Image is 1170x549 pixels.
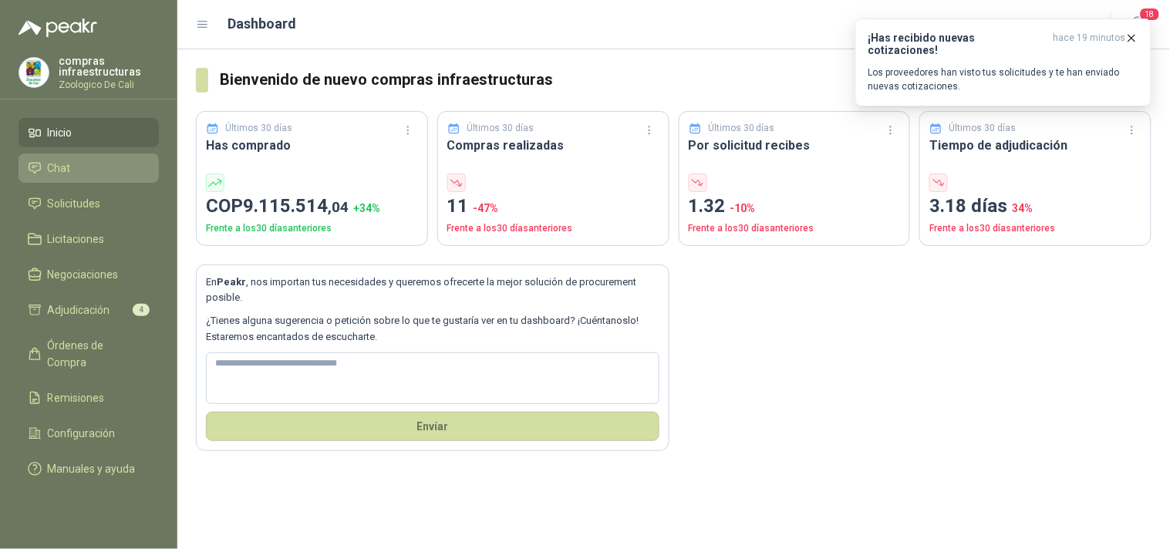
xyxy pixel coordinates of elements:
span: 9.115.514 [243,195,349,217]
p: Últimos 30 días [708,121,775,136]
span: Remisiones [48,389,105,406]
p: Los proveedores han visto tus solicitudes y te han enviado nuevas cotizaciones. [868,66,1138,93]
p: Últimos 30 días [949,121,1017,136]
span: -10 % [730,202,756,214]
button: Envíar [206,412,659,441]
h3: Compras realizadas [447,136,659,155]
span: Chat [48,160,71,177]
span: Licitaciones [48,231,105,248]
span: Órdenes de Compra [48,337,144,371]
p: Últimos 30 días [467,121,534,136]
a: Adjudicación4 [19,295,159,325]
h3: Tiempo de adjudicación [929,136,1141,155]
span: Negociaciones [48,266,119,283]
span: hace 19 minutos [1054,32,1126,56]
a: Órdenes de Compra [19,331,159,377]
a: Negociaciones [19,260,159,289]
p: COP [206,192,418,221]
span: Configuración [48,425,116,442]
span: 4 [133,304,150,316]
span: ,04 [328,198,349,216]
p: Frente a los 30 días anteriores [929,221,1141,236]
span: Adjudicación [48,301,110,318]
p: ¿Tienes alguna sugerencia o petición sobre lo que te gustaría ver en tu dashboard? ¡Cuéntanoslo! ... [206,313,659,345]
span: Manuales y ayuda [48,460,136,477]
a: Licitaciones [19,224,159,254]
p: 1.32 [689,192,901,221]
span: 18 [1139,7,1161,22]
button: 18 [1124,11,1151,39]
p: 11 [447,192,659,221]
a: Remisiones [19,383,159,413]
p: 3.18 días [929,192,1141,221]
p: Frente a los 30 días anteriores [689,221,901,236]
button: ¡Has recibido nuevas cotizaciones!hace 19 minutos Los proveedores han visto tus solicitudes y te ... [855,19,1151,106]
h3: Bienvenido de nuevo compras infraestructuras [221,68,1151,92]
p: Últimos 30 días [226,121,293,136]
a: Solicitudes [19,189,159,218]
a: Chat [19,153,159,183]
span: 34 % [1012,202,1033,214]
span: Solicitudes [48,195,101,212]
b: Peakr [217,276,246,288]
p: Frente a los 30 días anteriores [206,221,418,236]
a: Configuración [19,419,159,448]
h3: Por solicitud recibes [689,136,901,155]
span: -47 % [474,202,499,214]
h3: Has comprado [206,136,418,155]
span: + 34 % [353,202,380,214]
p: compras infraestructuras [59,56,159,77]
p: En , nos importan tus necesidades y queremos ofrecerte la mejor solución de procurement posible. [206,274,659,306]
h3: ¡Has recibido nuevas cotizaciones! [868,32,1047,56]
span: Inicio [48,124,72,141]
h1: Dashboard [228,13,297,35]
a: Inicio [19,118,159,147]
img: Logo peakr [19,19,97,37]
a: Manuales y ayuda [19,454,159,483]
img: Company Logo [19,58,49,87]
p: Zoologico De Cali [59,80,159,89]
p: Frente a los 30 días anteriores [447,221,659,236]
